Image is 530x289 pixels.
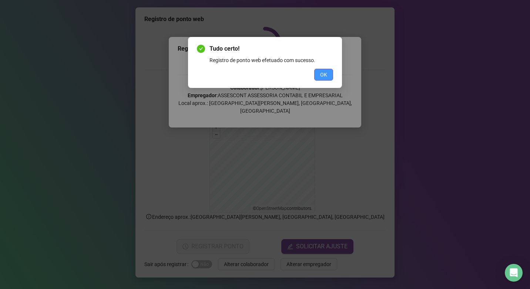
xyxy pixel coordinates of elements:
button: OK [314,69,333,81]
span: Tudo certo! [209,44,333,53]
span: check-circle [197,45,205,53]
div: Open Intercom Messenger [505,264,523,282]
span: OK [320,71,327,79]
div: Registro de ponto web efetuado com sucesso. [209,56,333,64]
